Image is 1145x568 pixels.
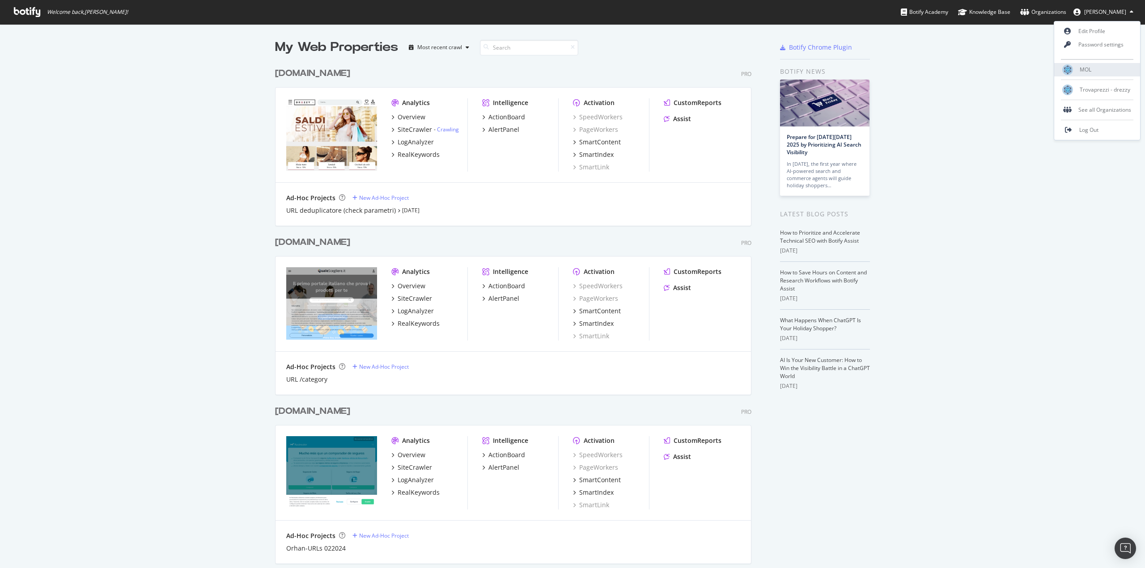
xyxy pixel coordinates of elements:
[579,475,621,484] div: SmartContent
[573,475,621,484] a: SmartContent
[286,362,335,371] div: Ad-Hoc Projects
[275,67,350,80] div: [DOMAIN_NAME]
[275,67,354,80] a: [DOMAIN_NAME]
[780,67,870,76] div: Botify news
[573,282,623,290] div: SpeedWorkers
[780,209,870,219] div: Latest Blog Posts
[398,475,434,484] div: LogAnalyzer
[573,125,618,134] a: PageWorkers
[352,532,409,539] a: New Ad-Hoc Project
[391,294,432,303] a: SiteCrawler
[391,138,434,147] a: LogAnalyzer
[275,236,350,249] div: [DOMAIN_NAME]
[398,450,425,459] div: Overview
[398,463,432,472] div: SiteCrawler
[482,282,525,290] a: ActionBoard
[488,113,525,122] div: ActionBoard
[573,488,614,497] a: SmartIndex
[480,40,578,55] input: Search
[488,294,519,303] div: AlertPanel
[573,163,609,172] a: SmartLink
[1054,25,1140,38] a: Edit Profile
[391,450,425,459] a: Overview
[398,488,440,497] div: RealKeywords
[780,80,869,126] img: Prepare for Black Friday 2025 by Prioritizing AI Search Visibility
[488,463,519,472] div: AlertPanel
[1084,8,1126,16] span: Gianluca Mileo
[434,126,459,133] div: -
[787,133,861,156] a: Prepare for [DATE][DATE] 2025 by Prioritizing AI Search Visibility
[391,463,432,472] a: SiteCrawler
[741,239,751,247] div: Pro
[573,463,618,472] div: PageWorkers
[673,452,691,461] div: Assist
[482,113,525,122] a: ActionBoard
[579,307,621,316] div: SmartContent
[573,113,623,122] a: SpeedWorkers
[573,294,618,303] a: PageWorkers
[398,125,432,134] div: SiteCrawler
[359,194,409,202] div: New Ad-Hoc Project
[780,43,852,52] a: Botify Chrome Plugin
[391,475,434,484] a: LogAnalyzer
[493,98,528,107] div: Intelligence
[493,436,528,445] div: Intelligence
[275,405,350,418] div: [DOMAIN_NAME]
[405,40,473,55] button: Most recent crawl
[275,405,354,418] a: [DOMAIN_NAME]
[573,332,609,341] div: SmartLink
[402,206,420,214] a: [DATE]
[391,307,434,316] a: LogAnalyzer
[1066,5,1141,19] button: [PERSON_NAME]
[1080,66,1091,73] span: MOL
[482,463,519,472] a: AlertPanel
[579,488,614,497] div: SmartIndex
[437,126,459,133] a: Crawling
[780,269,867,292] a: How to Save Hours on Content and Research Workflows with Botify Assist
[402,436,430,445] div: Analytics
[901,8,948,17] div: Botify Academy
[1054,38,1140,51] a: Password settings
[780,356,870,380] a: AI Is Your New Customer: How to Win the Visibility Battle in a ChatGPT World
[958,8,1010,17] div: Knowledge Base
[359,532,409,539] div: New Ad-Hoc Project
[286,436,377,509] img: rastreator.com
[1062,84,1073,95] img: Trovaprezzi - drezzy
[664,267,721,276] a: CustomReports
[391,488,440,497] a: RealKeywords
[391,113,425,122] a: Overview
[398,282,425,290] div: Overview
[780,247,870,255] div: [DATE]
[359,363,409,370] div: New Ad-Hoc Project
[398,113,425,122] div: Overview
[573,150,614,159] a: SmartIndex
[417,45,462,50] div: Most recent crawl
[789,43,852,52] div: Botify Chrome Plugin
[741,70,751,78] div: Pro
[402,267,430,276] div: Analytics
[673,283,691,292] div: Assist
[664,436,721,445] a: CustomReports
[398,150,440,159] div: RealKeywords
[402,98,430,107] div: Analytics
[584,436,615,445] div: Activation
[573,307,621,316] a: SmartContent
[391,319,440,328] a: RealKeywords
[584,267,615,276] div: Activation
[286,98,377,171] img: drezzy.it
[398,307,434,316] div: LogAnalyzer
[780,382,870,390] div: [DATE]
[780,316,861,332] a: What Happens When ChatGPT Is Your Holiday Shopper?
[286,206,396,215] a: URL deduplicatore (check parametri)
[579,150,614,159] div: SmartIndex
[488,450,525,459] div: ActionBoard
[391,125,459,134] a: SiteCrawler- Crawling
[573,138,621,147] a: SmartContent
[286,544,346,553] div: Orhan-URLs 022024
[1080,86,1130,93] span: Trovaprezzi - drezzy
[286,375,327,384] a: URL /category
[1115,538,1136,559] div: Open Intercom Messenger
